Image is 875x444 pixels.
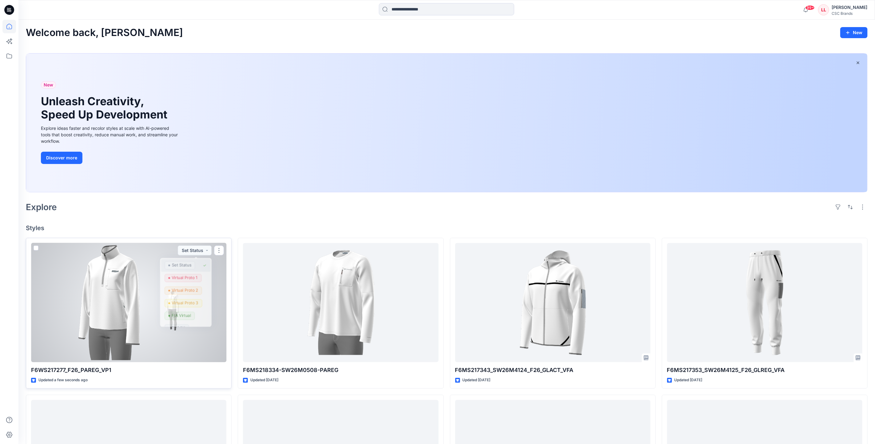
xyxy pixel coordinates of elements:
h4: Styles [26,224,868,232]
p: Updated a few seconds ago [38,377,88,383]
p: F6MS218334-SW26M0508-PAREG [243,366,438,374]
p: Set Status [172,261,191,269]
h2: Welcome back, [PERSON_NAME] [26,27,183,38]
p: Updated [DATE] [463,377,491,383]
a: F6MS217343_SW26M4124_F26_GLACT_VFA [455,243,650,362]
a: F6WS217277_F26_PAREG_VP1 [31,243,226,362]
span: 99+ [805,5,815,10]
span: New [44,81,53,89]
p: F/A Virtual [172,312,191,319]
p: F6MS217353_SW26M4125_F26_GLREG_VFA [667,366,862,374]
button: New [840,27,868,38]
h2: Explore [26,202,57,212]
button: Discover more [41,152,82,164]
p: Virtual Proto 1 [172,274,198,281]
p: Virtual Proto 3 [172,299,199,306]
p: F6MS217343_SW26M4124_F26_GLACT_VFA [455,366,650,374]
div: CSC Brands [832,11,867,16]
div: LL [818,4,829,15]
div: [PERSON_NAME] [832,4,867,11]
a: F6MS217353_SW26M4125_F26_GLREG_VFA [667,243,862,362]
p: Updated [DATE] [250,377,278,383]
p: F6WS217277_F26_PAREG_VP1 [31,366,226,374]
a: Discover more [41,152,179,164]
p: BLOCK [172,324,185,332]
p: Virtual Proto 2 [172,286,198,294]
h1: Unleash Creativity, Speed Up Development [41,95,170,121]
a: F6MS218334-SW26M0508-PAREG [243,243,438,362]
p: Updated [DATE] [674,377,702,383]
div: Explore ideas faster and recolor styles at scale with AI-powered tools that boost creativity, red... [41,125,179,144]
